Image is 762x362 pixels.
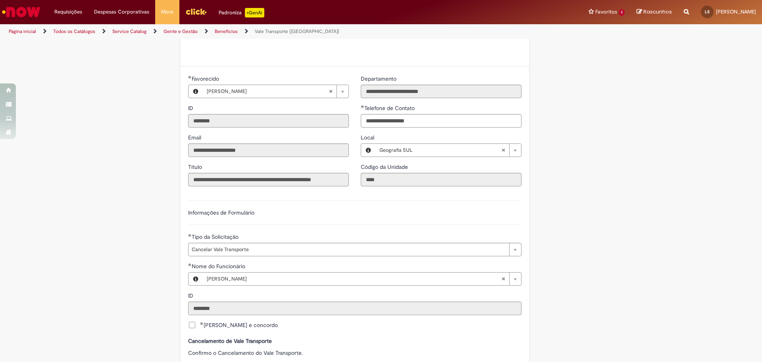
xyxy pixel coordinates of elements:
span: [PERSON_NAME] [716,8,756,15]
span: Necessários - Favorecido [192,75,221,82]
label: Somente leitura - Título [188,163,204,171]
a: Página inicial [9,28,36,35]
span: Somente leitura - Email [188,134,203,141]
label: Somente leitura - Email [188,134,203,141]
a: Gente e Gestão [164,28,198,35]
span: LS [705,9,710,14]
img: ServiceNow [1,4,42,20]
button: Favorecido, Visualizar este registro Luan Severes [189,85,203,98]
abbr: Limpar campo Nome do Funcionário [497,273,509,285]
a: [PERSON_NAME]Limpar campo Nome do Funcionário [203,273,521,285]
span: Nome do Funcionário [192,263,247,270]
input: Email [188,143,349,157]
abbr: Limpar campo Local [497,144,509,157]
label: Somente leitura - Código da Unidade [361,163,410,171]
button: Nome do Funcionário, Visualizar este registro Luan Severes [189,273,203,285]
label: Somente leitura - ID [188,104,195,112]
span: More [161,8,173,16]
a: Service Catalog [112,28,146,35]
a: Todos os Catálogos [53,28,95,35]
span: Cancelar Vale Transporte [192,243,505,256]
span: Tipo da Solicitação [192,233,240,240]
span: 1 [619,9,625,16]
span: [PERSON_NAME] e concordo [200,321,278,329]
button: Local, Visualizar este registro Geografia SUL [361,144,375,157]
a: Benefícios [215,28,238,35]
input: ID [188,302,521,315]
span: Despesas Corporativas [94,8,149,16]
span: Obrigatório Preenchido [200,322,204,325]
span: Geografia SUL [379,144,501,157]
input: Código da Unidade [361,173,521,186]
abbr: Limpar campo Favorecido [325,85,337,98]
span: Requisições [54,8,82,16]
span: Telefone de Contato [364,105,416,112]
span: Somente leitura - ID [188,292,195,299]
span: Somente leitura - Título [188,163,204,170]
a: [PERSON_NAME]Limpar campo Favorecido [203,85,348,98]
span: Obrigatório Preenchido [188,263,192,266]
span: Local [361,134,376,141]
span: Somente leitura - Departamento [361,75,398,82]
label: Somente leitura - Departamento [361,75,398,83]
strong: Cancelamento de Vale Transporte [188,337,272,345]
input: Telefone de Contato [361,114,521,128]
ul: Trilhas de página [6,24,502,39]
a: Geografia SULLimpar campo Local [375,144,521,157]
input: ID [188,114,349,128]
span: Rascunhos [643,8,672,15]
input: Título [188,173,349,186]
a: Vale Transporte ([GEOGRAPHIC_DATA]) [255,28,339,35]
a: Rascunhos [637,8,672,16]
span: Obrigatório Preenchido [188,75,192,79]
span: Somente leitura - Código da Unidade [361,163,410,170]
label: Informações de Formulário [188,209,254,216]
span: Obrigatório Preenchido [361,105,364,108]
p: Confirmo o Cancelamento do Vale Transporte. [188,349,521,357]
input: Departamento [361,85,521,98]
span: Obrigatório Preenchido [188,234,192,237]
span: Favoritos [595,8,617,16]
div: Padroniza [219,8,264,17]
img: click_logo_yellow_360x200.png [185,6,207,17]
p: +GenAi [245,8,264,17]
span: [PERSON_NAME] [207,85,329,98]
span: [PERSON_NAME] [207,273,501,285]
